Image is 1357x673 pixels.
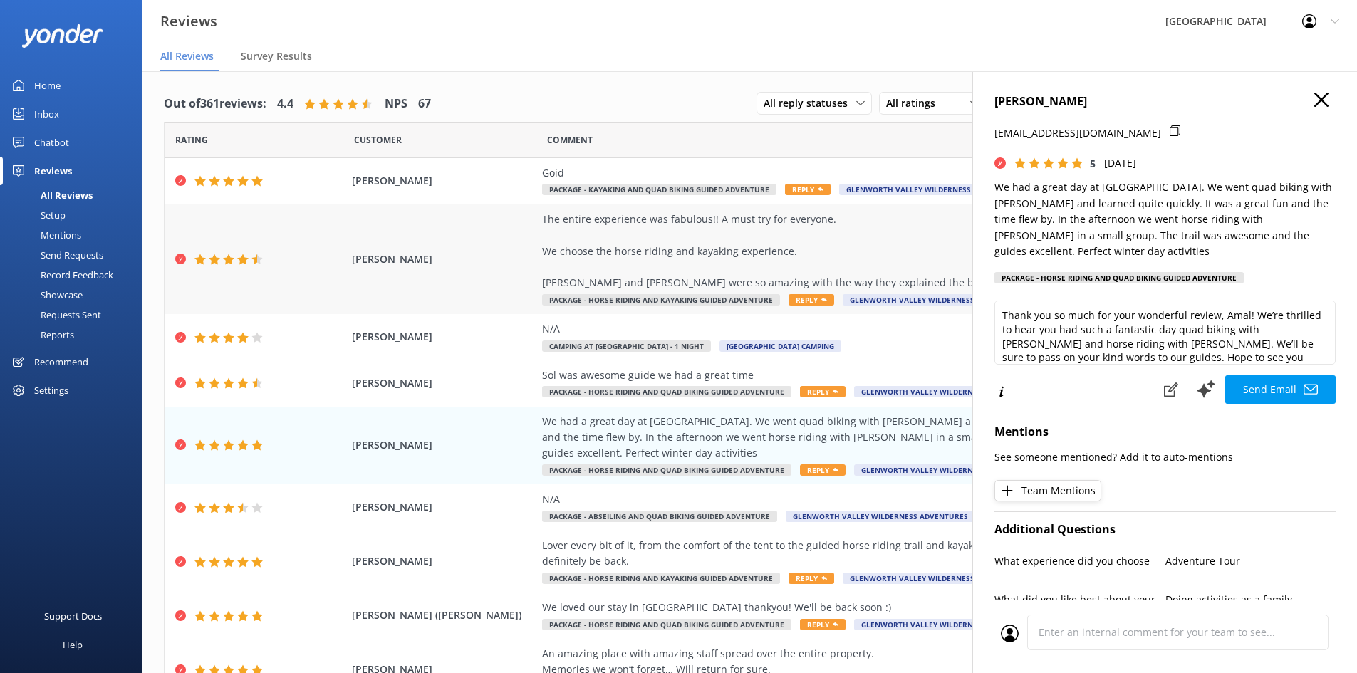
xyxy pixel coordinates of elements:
[719,340,841,352] span: [GEOGRAPHIC_DATA] Camping
[542,165,1190,181] div: Goid
[542,212,1190,291] div: The entire experience was fabulous!! A must try for everyone. We choose the horse riding and kaya...
[994,93,1336,111] h4: [PERSON_NAME]
[9,285,142,305] a: Showcase
[34,157,72,185] div: Reviews
[994,272,1244,283] div: Package - Horse Riding and Quad Biking Guided Adventure
[1314,93,1329,108] button: Close
[352,553,536,569] span: [PERSON_NAME]
[9,225,81,245] div: Mentions
[9,225,142,245] a: Mentions
[800,386,846,397] span: Reply
[542,511,777,522] span: Package - Abseiling and Quad Biking Guided Adventure
[542,294,780,306] span: Package - Horse Riding and Kayaking Guided Adventure
[994,521,1336,539] h4: Additional Questions
[9,285,83,305] div: Showcase
[352,375,536,391] span: [PERSON_NAME]
[34,348,88,376] div: Recommend
[994,179,1336,259] p: We had a great day at [GEOGRAPHIC_DATA]. We went quad biking with [PERSON_NAME] and learned quite...
[789,294,834,306] span: Reply
[9,305,101,325] div: Requests Sent
[854,464,1044,476] span: Glenworth Valley Wilderness Adventures
[994,592,1165,624] p: What did you like best about your experience?
[354,133,402,147] span: Date
[9,265,142,285] a: Record Feedback
[34,71,61,100] div: Home
[385,95,407,113] h4: NPS
[800,619,846,630] span: Reply
[352,173,536,189] span: [PERSON_NAME]
[277,95,293,113] h4: 4.4
[542,573,780,584] span: Package - Horse Riding and Kayaking Guided Adventure
[542,340,711,352] span: Camping at [GEOGRAPHIC_DATA] - 1 night
[44,602,102,630] div: Support Docs
[9,205,142,225] a: Setup
[843,573,1032,584] span: Glenworth Valley Wilderness Adventures
[542,367,1190,383] div: Sol was awesome guide we had a great time
[843,294,1032,306] span: Glenworth Valley Wilderness Adventures
[9,185,142,205] a: All Reviews
[352,329,536,345] span: [PERSON_NAME]
[542,321,1190,337] div: N/A
[994,449,1336,465] p: See someone mentioned? Add it to auto-mentions
[542,491,1190,507] div: N/A
[542,464,791,476] span: Package - Horse Riding and Quad Biking Guided Adventure
[9,265,113,285] div: Record Feedback
[839,184,1029,195] span: Glenworth Valley Wilderness Adventures
[9,185,93,205] div: All Reviews
[1001,625,1019,642] img: user_profile.svg
[1225,375,1336,404] button: Send Email
[352,607,536,623] span: [PERSON_NAME] ([PERSON_NAME])
[764,95,856,111] span: All reply statuses
[542,386,791,397] span: Package - Horse Riding and Quad Biking Guided Adventure
[994,301,1336,365] textarea: Thank you so much for your wonderful review, Amal! We’re thrilled to hear you had such a fantasti...
[160,10,217,33] h3: Reviews
[9,245,103,265] div: Send Requests
[418,95,431,113] h4: 67
[1165,592,1336,607] p: Doing activities as a family
[542,184,776,195] span: Package - Kayaking and Quad Biking Guided Adventure
[9,205,66,225] div: Setup
[164,95,266,113] h4: Out of 361 reviews:
[994,423,1336,442] h4: Mentions
[9,305,142,325] a: Requests Sent
[160,49,214,63] span: All Reviews
[9,245,142,265] a: Send Requests
[352,437,536,453] span: [PERSON_NAME]
[854,619,1044,630] span: Glenworth Valley Wilderness Adventures
[21,24,103,48] img: yonder-white-logo.png
[1104,155,1136,171] p: [DATE]
[34,128,69,157] div: Chatbot
[34,376,68,405] div: Settings
[547,133,593,147] span: Question
[886,95,944,111] span: All ratings
[800,464,846,476] span: Reply
[352,499,536,515] span: [PERSON_NAME]
[854,386,1044,397] span: Glenworth Valley Wilderness Adventures
[542,414,1190,461] div: We had a great day at [GEOGRAPHIC_DATA]. We went quad biking with [PERSON_NAME] and learned quite...
[1090,157,1096,170] span: 5
[786,511,975,522] span: Glenworth Valley Wilderness Adventures
[63,630,83,659] div: Help
[352,251,536,267] span: [PERSON_NAME]
[34,100,59,128] div: Inbox
[1165,553,1336,569] p: Adventure Tour
[785,184,831,195] span: Reply
[9,325,74,345] div: Reports
[241,49,312,63] span: Survey Results
[994,553,1165,569] p: What experience did you choose
[542,619,791,630] span: Package - Horse Riding and Quad Biking Guided Adventure
[789,573,834,584] span: Reply
[9,325,142,345] a: Reports
[994,480,1101,501] button: Team Mentions
[542,600,1190,615] div: We loved our stay in [GEOGRAPHIC_DATA] thankyou! We'll be back soon :)
[175,133,208,147] span: Date
[542,538,1190,570] div: Lover every bit of it, from the comfort of the tent to the guided horse riding trail and kayaking...
[994,125,1161,141] p: [EMAIL_ADDRESS][DOMAIN_NAME]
